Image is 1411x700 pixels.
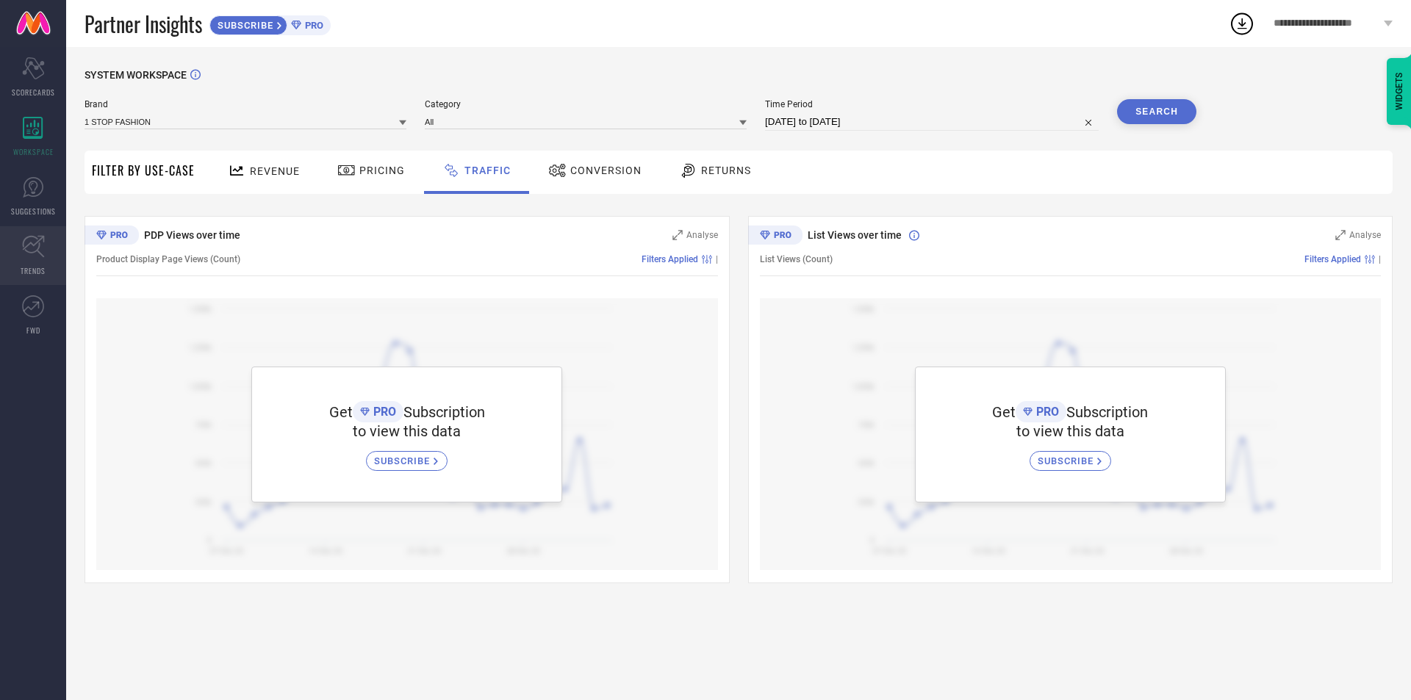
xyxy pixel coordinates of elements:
[570,165,642,176] span: Conversion
[92,162,195,179] span: Filter By Use-Case
[672,230,683,240] svg: Zoom
[765,113,1099,131] input: Select time period
[366,440,448,471] a: SUBSCRIBE
[403,403,485,421] span: Subscription
[1304,254,1361,264] span: Filters Applied
[1229,10,1255,37] div: Open download list
[85,9,202,39] span: Partner Insights
[85,99,406,109] span: Brand
[359,165,405,176] span: Pricing
[144,229,240,241] span: PDP Views over time
[808,229,902,241] span: List Views over time
[1349,230,1381,240] span: Analyse
[464,165,511,176] span: Traffic
[374,455,434,466] span: SUBSCRIBE
[748,225,803,248] div: Premium
[425,99,747,109] span: Category
[686,230,718,240] span: Analyse
[329,403,353,421] span: Get
[13,146,54,157] span: WORKSPACE
[250,165,300,177] span: Revenue
[85,69,187,81] span: SYSTEM WORKSPACE
[1030,440,1111,471] a: SUBSCRIBE
[21,265,46,276] span: TRENDS
[96,254,240,264] span: Product Display Page Views (Count)
[760,254,833,264] span: List Views (Count)
[26,325,40,336] span: FWD
[765,99,1099,109] span: Time Period
[12,87,55,98] span: SCORECARDS
[701,165,751,176] span: Returns
[209,12,331,35] a: SUBSCRIBEPRO
[992,403,1016,421] span: Get
[1117,99,1196,124] button: Search
[1038,455,1097,466] span: SUBSCRIBE
[642,254,698,264] span: Filters Applied
[1379,254,1381,264] span: |
[353,422,461,440] span: to view this data
[210,20,277,31] span: SUBSCRIBE
[1335,230,1346,240] svg: Zoom
[1033,405,1059,419] span: PRO
[1016,422,1124,440] span: to view this data
[85,225,139,248] div: Premium
[716,254,718,264] span: |
[11,206,56,217] span: SUGGESTIONS
[301,20,323,31] span: PRO
[370,405,396,419] span: PRO
[1066,403,1148,421] span: Subscription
